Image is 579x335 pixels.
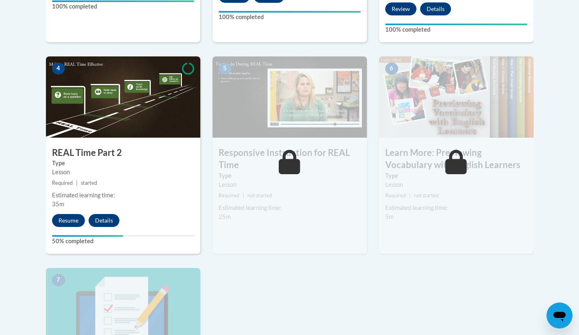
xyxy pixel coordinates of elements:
[243,192,244,199] span: |
[219,13,361,22] label: 100% completed
[52,214,85,227] button: Resume
[219,63,232,75] span: 5
[213,56,367,138] img: Course Image
[52,63,65,75] span: 4
[385,24,527,25] div: Your progress
[52,235,123,237] div: Your progress
[52,159,194,168] label: Type
[379,56,533,138] img: Course Image
[379,147,533,172] h3: Learn More: Previewing Vocabulary with English Learners
[385,25,527,34] label: 100% completed
[414,192,439,199] span: not started
[219,171,361,180] label: Type
[385,203,527,212] div: Estimated learning time:
[46,147,200,159] h3: REAL Time Part 2
[385,2,416,15] button: Review
[385,171,527,180] label: Type
[385,213,394,220] span: 5m
[52,191,194,200] div: Estimated learning time:
[52,274,65,286] span: 7
[219,203,361,212] div: Estimated learning time:
[46,56,200,138] img: Course Image
[52,0,194,2] div: Your progress
[52,201,64,207] span: 35m
[219,11,361,13] div: Your progress
[546,303,572,329] iframe: Button to launch messaging window
[52,180,73,186] span: Required
[52,2,194,11] label: 100% completed
[76,180,78,186] span: |
[52,237,194,246] label: 50% completed
[219,192,239,199] span: Required
[385,63,398,75] span: 6
[219,213,231,220] span: 25m
[52,168,194,177] div: Lesson
[219,180,361,189] div: Lesson
[385,180,527,189] div: Lesson
[89,214,119,227] button: Details
[409,192,411,199] span: |
[247,192,272,199] span: not started
[385,192,406,199] span: Required
[213,147,367,172] h3: Responsive Instruction for REAL Time
[81,180,97,186] span: started
[420,2,451,15] button: Details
